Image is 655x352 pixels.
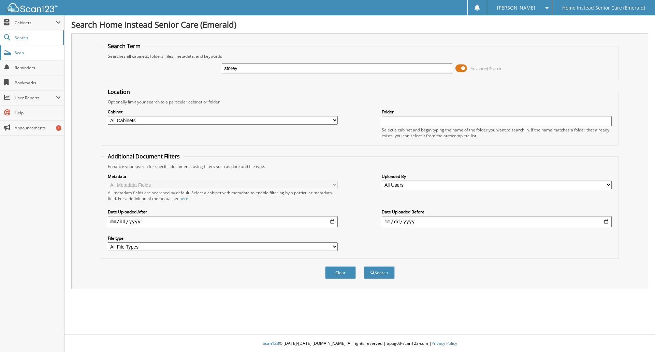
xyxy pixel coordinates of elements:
[382,109,612,115] label: Folder
[621,319,655,352] iframe: Chat Widget
[497,6,535,10] span: [PERSON_NAME]
[7,3,58,12] img: scan123-logo-white.svg
[104,53,615,59] div: Searches all cabinets, folders, files, metadata, and keywords
[15,95,56,101] span: User Reports
[562,6,645,10] span: Home Instead Senior Care (Emerald)
[471,66,501,71] span: Advanced Search
[108,216,338,227] input: start
[325,266,356,279] button: Clear
[432,340,457,346] a: Privacy Policy
[15,110,61,116] span: Help
[104,88,133,96] legend: Location
[15,50,61,56] span: Scan
[104,164,615,169] div: Enhance your search for specific documents using filters such as date and file type.
[179,196,188,201] a: here
[15,65,61,71] span: Reminders
[263,340,279,346] span: Scan123
[108,235,338,241] label: File type
[15,80,61,86] span: Bookmarks
[104,153,183,160] legend: Additional Document Filters
[108,190,338,201] div: All metadata fields are searched by default. Select a cabinet with metadata to enable filtering b...
[108,209,338,215] label: Date Uploaded After
[56,125,61,131] div: 1
[15,125,61,131] span: Announcements
[108,109,338,115] label: Cabinet
[64,335,655,352] div: © [DATE]-[DATE] [DOMAIN_NAME]. All rights reserved | appg03-scan123-com |
[104,42,144,50] legend: Search Term
[104,99,615,105] div: Optionally limit your search to a particular cabinet or folder
[382,216,612,227] input: end
[71,19,648,30] h1: Search Home Instead Senior Care (Emerald)
[382,127,612,139] div: Select a cabinet and begin typing the name of the folder you want to search in. If the name match...
[15,35,60,41] span: Search
[15,20,56,26] span: Cabinets
[382,173,612,179] label: Uploaded By
[364,266,395,279] button: Search
[382,209,612,215] label: Date Uploaded Before
[108,173,338,179] label: Metadata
